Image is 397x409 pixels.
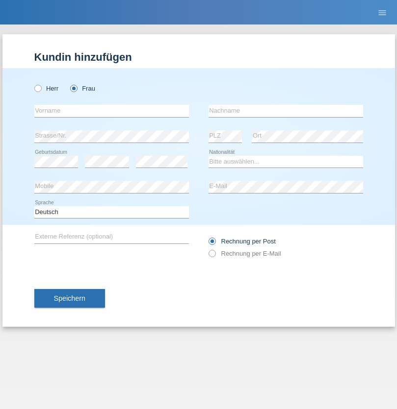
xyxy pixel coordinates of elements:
span: Speichern [54,294,85,302]
label: Rechnung per Post [209,238,276,245]
input: Rechnung per E-Mail [209,250,215,262]
i: menu [377,8,387,18]
input: Rechnung per Post [209,238,215,250]
a: menu [372,9,392,15]
h1: Kundin hinzufügen [34,51,363,63]
input: Frau [70,85,77,91]
input: Herr [34,85,41,91]
label: Herr [34,85,59,92]
button: Speichern [34,289,105,308]
label: Frau [70,85,95,92]
label: Rechnung per E-Mail [209,250,281,257]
